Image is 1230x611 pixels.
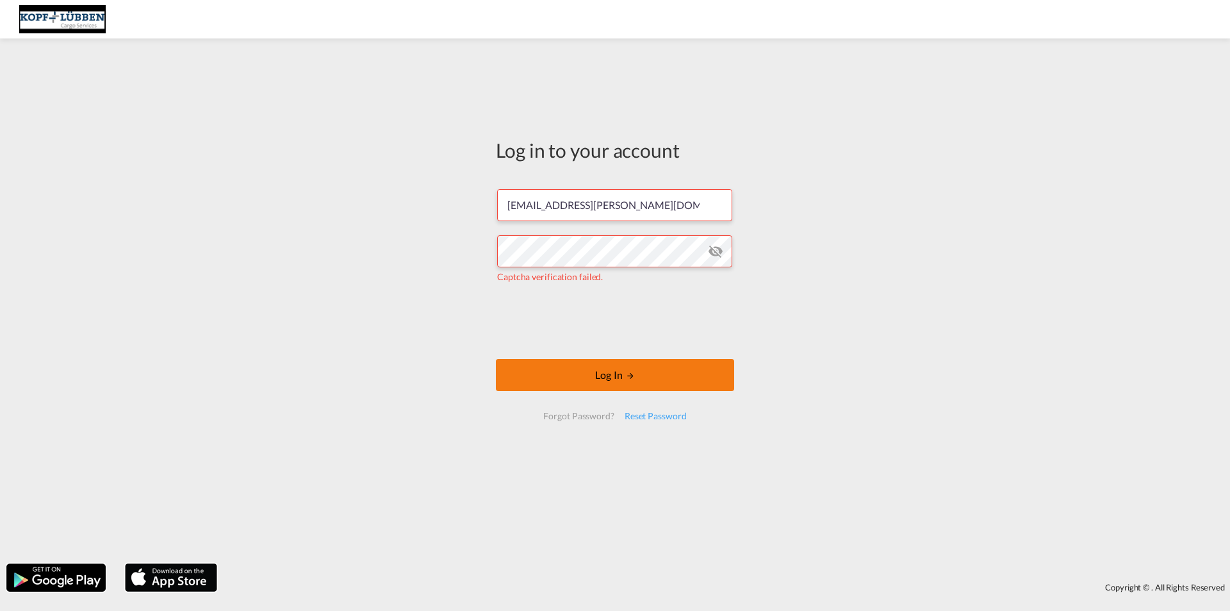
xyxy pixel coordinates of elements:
div: Reset Password [619,405,692,428]
div: Copyright © . All Rights Reserved [224,576,1230,598]
button: LOGIN [496,359,734,391]
div: Forgot Password? [538,405,619,428]
input: Enter email/phone number [497,189,732,221]
img: google.png [5,562,107,593]
iframe: reCAPTCHA [518,296,712,346]
md-icon: icon-eye-off [708,244,723,259]
img: 25cf3bb0aafc11ee9c4fdbd399af7748.JPG [19,5,106,34]
div: Log in to your account [496,137,734,163]
img: apple.png [124,562,218,593]
span: Captcha verification failed. [497,271,603,282]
